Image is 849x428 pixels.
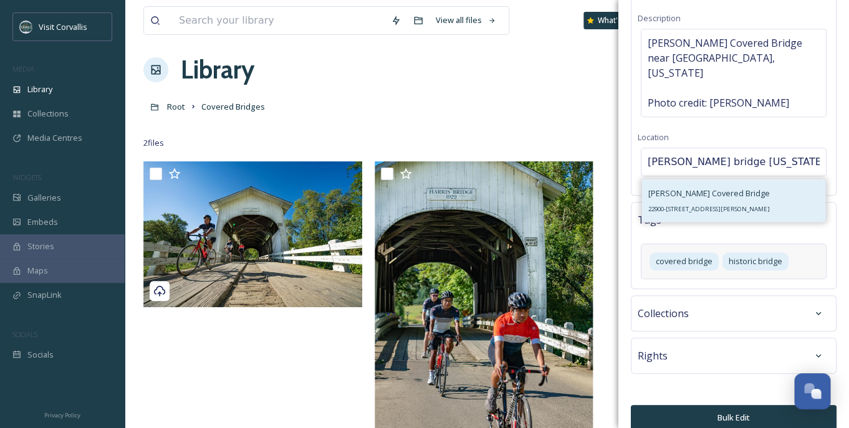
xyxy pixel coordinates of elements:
span: Collections [638,306,689,321]
span: Galleries [27,192,61,204]
span: MEDIA [12,64,34,74]
span: Stories [27,240,54,252]
span: Media Centres [27,132,82,144]
a: Covered Bridges [201,99,265,114]
span: covered bridge [656,255,712,267]
span: Tags [638,212,661,227]
a: Root [167,99,185,114]
span: Root [167,101,185,112]
span: Embeds [27,216,58,228]
input: Search your library [173,7,385,34]
span: Covered Bridges [201,101,265,112]
span: Maps [27,265,48,277]
span: Privacy Policy [44,411,80,419]
a: Privacy Policy [44,407,80,422]
span: Visit Corvallis [39,21,87,32]
span: Rights [638,348,668,363]
span: Socials [27,349,54,361]
a: What's New [583,12,646,29]
span: [PERSON_NAME] Covered Bridge near [GEOGRAPHIC_DATA], [US_STATE] Photo credit: [PERSON_NAME] [648,36,820,110]
img: Cycling_Harris Bridge_JHamilton_3(1).jpg [143,161,362,307]
span: 22900-[STREET_ADDRESS][PERSON_NAME] [648,205,770,213]
a: View all files [429,8,502,32]
a: Library [181,51,254,88]
span: SOCIALS [12,330,37,339]
span: SnapLink [27,289,62,301]
img: visit-corvallis-badge-dark-blue-orange%281%29.png [20,21,32,33]
span: WIDGETS [12,173,41,182]
span: [PERSON_NAME] Covered Bridge [648,188,770,199]
span: Location [638,131,669,143]
button: Open Chat [794,373,830,409]
span: Description [638,12,681,24]
span: Collections [27,108,69,120]
span: Library [27,83,52,95]
span: historic bridge [729,255,782,267]
input: Search location [641,148,826,176]
span: 2 file s [143,137,164,149]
